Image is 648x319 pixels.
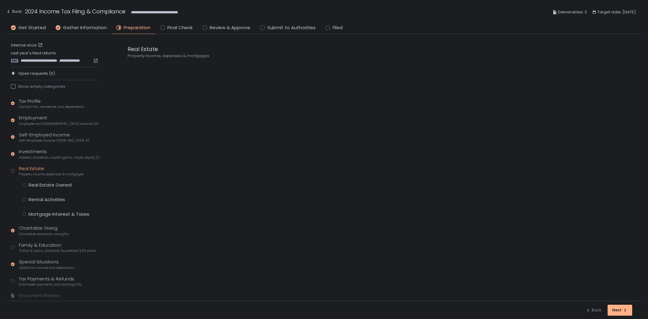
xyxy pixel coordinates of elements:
span: Filed [333,24,343,31]
div: Special Situations [19,259,74,270]
span: Preparation [124,24,150,31]
div: Mortgage Interest & Taxes [29,211,89,217]
div: Charitable Giving [19,225,69,236]
div: Family & Education [19,242,96,253]
div: Back [586,307,602,313]
span: Property income, expenses & mortgages [19,172,84,177]
span: Self-employed income (1099-NEC, 1099-K) [19,138,89,143]
div: Last year's filed returns [11,50,99,63]
span: Estimated payments and banking info [19,282,82,287]
div: Back [6,8,22,15]
span: Contact info, residence, and dependents [19,105,84,109]
span: Charitable donations and gifts [19,232,69,236]
span: Additional income and deductions [19,266,74,270]
span: Tuition & loans, childcare, household, 529 plans [19,249,96,253]
span: Submit to Authorities [267,24,316,31]
div: Investments [19,148,99,160]
span: Final Check [167,24,193,31]
span: Gather Information [63,24,107,31]
div: Tax Payments & Refunds [19,276,82,287]
div: Document Review [19,292,60,299]
span: Interest, dividends, capital gains, crypto, equity (1099s, K-1s) [19,155,99,160]
span: Open requests (0) [18,71,55,76]
div: Real Estate [19,165,84,177]
div: Tax Profile [19,98,84,109]
h1: 2024 Income Tax Filing & Compliance [25,7,125,15]
div: Real Estate [128,45,419,53]
a: Internal docs [11,43,44,48]
span: Review & Approve [210,24,250,31]
button: Back [6,7,22,17]
div: Self-Employed Income [19,132,89,143]
div: Rental Activities [29,197,65,203]
button: Next [608,305,632,316]
div: Property income, expenses & mortgages [128,53,419,59]
span: Deliverables: 2 [558,9,587,16]
span: Employee and [DEMOGRAPHIC_DATA] income (W-2s) [19,122,99,126]
div: Employment [19,115,99,126]
div: Real Estate Owned [29,182,72,188]
span: Target date: [DATE] [597,9,636,16]
button: Back [586,305,602,316]
span: Get Started [18,24,46,31]
div: Next [612,307,628,313]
